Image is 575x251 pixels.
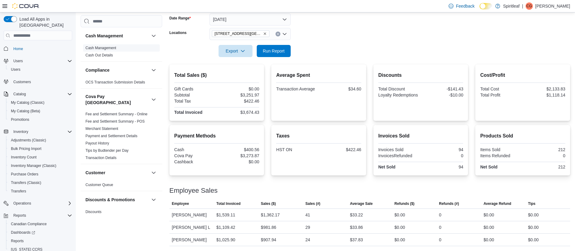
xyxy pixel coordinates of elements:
[524,86,565,91] div: $2,133.83
[528,201,535,206] span: Tips
[169,30,187,35] label: Locations
[11,172,38,177] span: Purchase Orders
[218,99,259,103] div: $422.46
[394,236,405,243] div: $0.00
[219,45,252,57] button: Export
[150,169,157,176] button: Customer
[8,179,72,186] span: Transfers (Classic)
[169,234,214,246] div: [PERSON_NAME]
[218,147,259,152] div: $400.56
[13,59,23,63] span: Users
[150,66,157,74] button: Compliance
[8,162,72,169] span: Inventory Manager (Classic)
[8,220,72,228] span: Canadian Compliance
[174,147,216,152] div: Cash
[320,147,361,152] div: $422.46
[527,2,532,10] span: CG
[17,16,72,28] span: Load All Apps in [GEOGRAPHIC_DATA]
[8,154,72,161] span: Inventory Count
[174,153,216,158] div: Cova Pay
[8,162,59,169] a: Inventory Manager (Classic)
[81,208,162,232] div: Discounts & Promotions
[261,224,276,231] div: $981.86
[483,236,494,243] div: $0.00
[306,211,310,219] div: 41
[11,78,72,86] span: Customers
[174,93,216,97] div: Subtotal
[439,224,441,231] div: 0
[8,107,72,115] span: My Catalog (Beta)
[8,154,39,161] a: Inventory Count
[81,79,162,88] div: Compliance
[11,128,72,135] span: Inventory
[320,86,361,91] div: $34.60
[150,32,157,39] button: Cash Management
[8,171,41,178] a: Purchase Orders
[456,3,474,9] span: Feedback
[11,67,20,72] span: Users
[394,201,414,206] span: Refunds ($)
[11,212,72,219] span: Reports
[11,100,45,105] span: My Catalog (Classic)
[85,210,102,214] a: Discounts
[1,199,75,208] button: Operations
[8,171,72,178] span: Purchase Orders
[8,188,72,195] span: Transfers
[276,32,280,36] button: Clear input
[483,201,511,206] span: Average Refund
[378,165,396,169] strong: Net Sold
[209,13,291,25] button: [DATE]
[85,182,113,187] span: Customer Queue
[13,80,31,84] span: Customers
[13,46,23,51] span: Home
[8,137,48,144] a: Adjustments (Classic)
[169,187,218,194] h3: Employee Sales
[85,33,149,39] button: Cash Management
[218,86,259,91] div: $0.00
[11,146,42,151] span: Bulk Pricing Import
[11,189,26,194] span: Transfers
[174,99,216,103] div: Total Tax
[85,170,149,176] button: Customer
[11,222,47,226] span: Canadian Compliance
[282,32,287,36] button: Open list of options
[1,44,75,53] button: Home
[1,57,75,65] button: Users
[85,53,113,58] span: Cash Out Details
[8,116,32,123] a: Promotions
[439,236,441,243] div: 0
[6,170,75,178] button: Purchase Orders
[11,163,56,168] span: Inventory Manager (Classic)
[6,161,75,170] button: Inventory Manager (Classic)
[8,107,43,115] a: My Catalog (Beta)
[212,30,269,37] span: 567 - Spiritleaf Park Place Blvd (Barrie)
[174,72,259,79] h2: Total Sales ($)
[85,67,149,73] button: Compliance
[8,66,72,73] span: Users
[276,132,361,140] h2: Taxes
[85,80,145,84] a: OCS Transaction Submission Details
[218,110,259,115] div: $3,674.43
[85,156,116,160] a: Transaction Details
[11,57,72,65] span: Users
[85,134,137,138] a: Payment and Settlement Details
[85,127,118,131] a: Merchant Statement
[11,90,72,98] span: Catalog
[218,153,259,158] div: $3,273.87
[11,109,40,114] span: My Catalog (Beta)
[422,165,463,169] div: 94
[216,201,241,206] span: Total Invoiced
[216,236,235,243] div: $1,025.90
[169,16,191,21] label: Date Range
[394,211,405,219] div: $0.00
[174,132,259,140] h2: Payment Methods
[480,3,492,9] input: Dark Mode
[85,46,116,50] span: Cash Management
[11,239,24,243] span: Reports
[8,229,72,236] span: Dashboards
[422,153,463,158] div: 0
[11,45,72,52] span: Home
[8,66,23,73] a: Users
